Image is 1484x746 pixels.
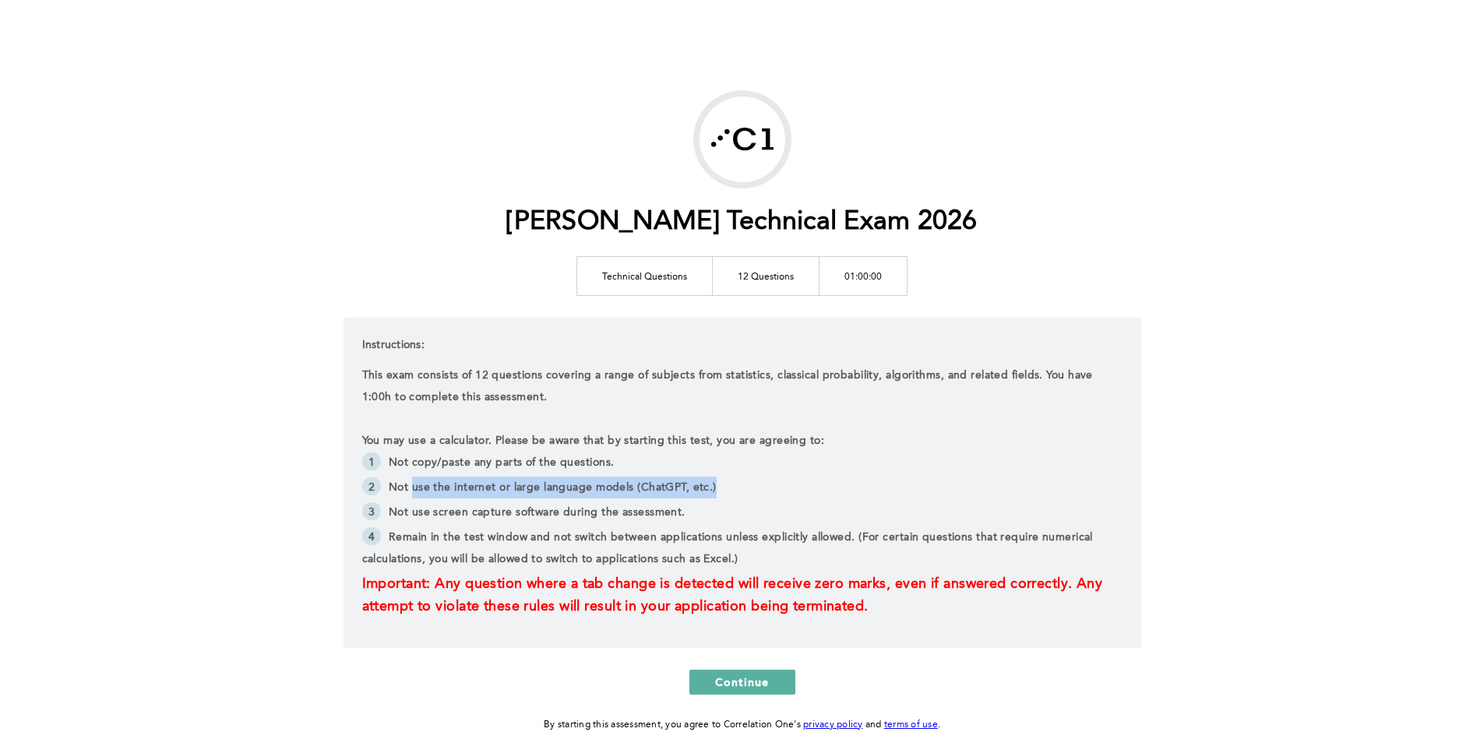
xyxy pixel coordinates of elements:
li: Remain in the test window and not switch between applications unless explicitly allowed. (For cer... [362,526,1123,573]
td: 12 Questions [713,256,820,295]
div: Instructions: [344,318,1141,648]
div: By starting this assessment, you agree to Correlation One's and . [544,716,940,734]
span: Continue [715,674,770,689]
span: Important: Any question where a tab change is detected will receive zero marks, even if answered ... [362,577,1107,614]
button: Continue [689,670,795,695]
h1: [PERSON_NAME] Technical Exam 2026 [506,206,977,238]
td: Technical Questions [577,256,713,295]
img: Marshall Wace [700,97,785,182]
p: You may use a calculator. Please be aware that by starting this test, you are agreeing to: [362,430,1123,452]
td: 01:00:00 [820,256,908,295]
p: This exam consists of 12 questions covering a range of subjects from statistics, classical probab... [362,364,1123,408]
li: Not use screen capture software during the assessment. [362,501,1123,526]
li: Not use the internet or large language models (ChatGPT, etc.) [362,477,1123,501]
li: Not copy/paste any parts of the questions. [362,452,1123,477]
a: privacy policy [803,720,863,730]
a: terms of use [884,720,938,730]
